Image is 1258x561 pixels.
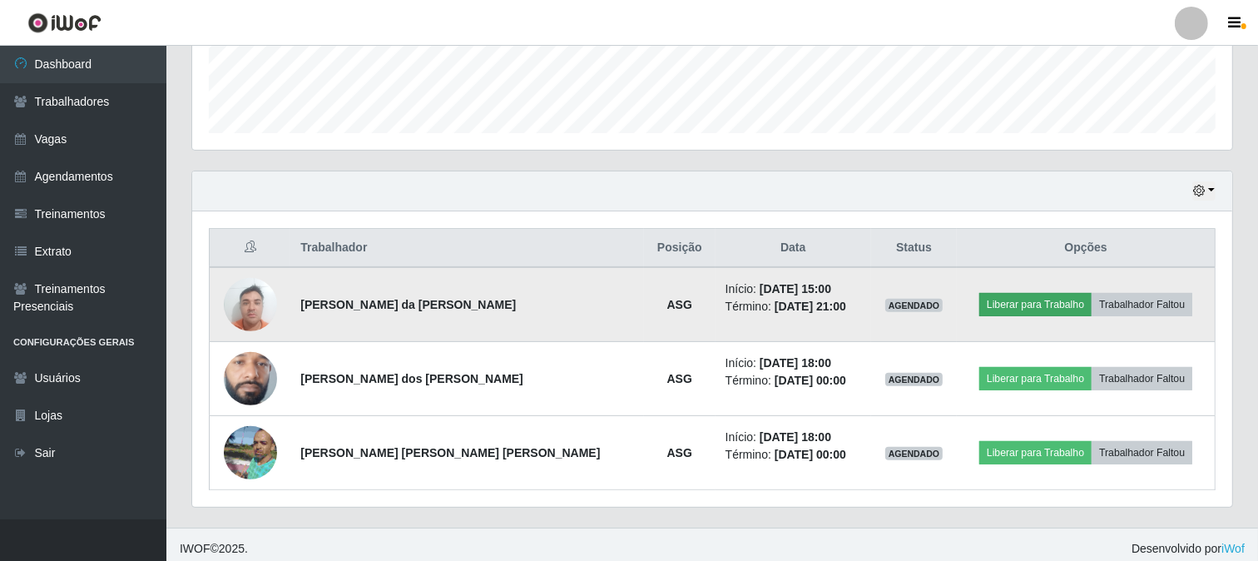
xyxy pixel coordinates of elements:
span: AGENDADO [885,299,943,312]
span: AGENDADO [885,447,943,460]
strong: ASG [667,372,692,385]
strong: [PERSON_NAME] dos [PERSON_NAME] [300,372,523,385]
button: Trabalhador Faltou [1092,367,1192,390]
strong: [PERSON_NAME] [PERSON_NAME] [PERSON_NAME] [300,446,600,459]
img: 1650917429067.jpeg [224,417,277,489]
strong: ASG [667,298,692,311]
li: Início: [726,355,861,372]
time: [DATE] 15:00 [760,282,831,295]
time: [DATE] 21:00 [775,300,846,313]
li: Término: [726,298,861,315]
th: Data [716,229,871,268]
time: [DATE] 18:00 [760,356,831,370]
time: [DATE] 18:00 [760,430,831,444]
img: 1745421855441.jpeg [224,320,277,438]
li: Término: [726,372,861,390]
img: CoreUI Logo [27,12,102,33]
span: IWOF [180,542,210,555]
li: Início: [726,429,861,446]
a: iWof [1221,542,1245,555]
button: Liberar para Trabalho [979,293,1092,316]
span: © 2025 . [180,540,248,558]
img: 1678478757284.jpeg [224,269,277,340]
time: [DATE] 00:00 [775,374,846,387]
th: Opções [957,229,1215,268]
strong: ASG [667,446,692,459]
th: Posição [644,229,716,268]
th: Trabalhador [290,229,644,268]
button: Liberar para Trabalho [979,367,1092,390]
button: Trabalhador Faltou [1092,293,1192,316]
time: [DATE] 00:00 [775,448,846,461]
th: Status [871,229,957,268]
span: Desenvolvido por [1132,540,1245,558]
span: AGENDADO [885,373,943,386]
button: Trabalhador Faltou [1092,441,1192,464]
li: Término: [726,446,861,464]
strong: [PERSON_NAME] da [PERSON_NAME] [300,298,516,311]
button: Liberar para Trabalho [979,441,1092,464]
li: Início: [726,280,861,298]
